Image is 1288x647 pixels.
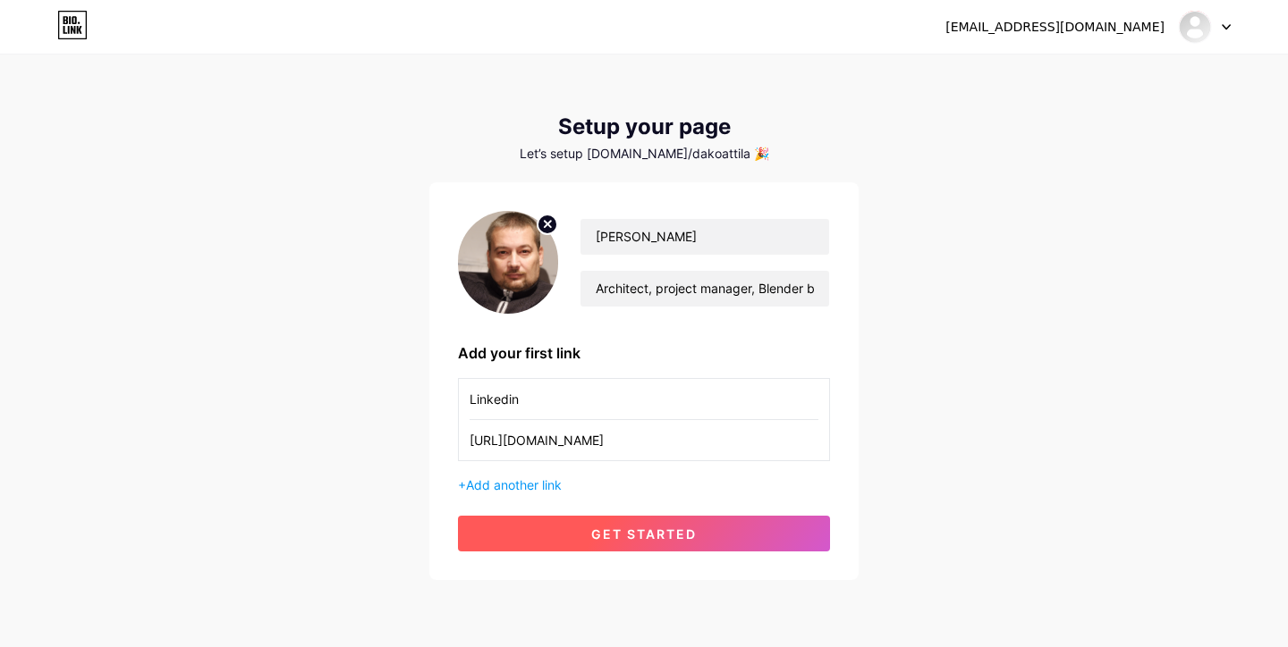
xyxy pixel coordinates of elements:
[458,342,830,364] div: Add your first link
[458,475,830,494] div: +
[470,420,818,460] input: URL (https://instagram.com/yourname)
[458,211,558,314] img: profile pic
[580,219,829,255] input: Your name
[458,516,830,551] button: get started
[1178,10,1212,44] img: dakoattila
[591,526,697,542] span: get started
[429,114,859,139] div: Setup your page
[580,271,829,307] input: bio
[429,147,859,161] div: Let’s setup [DOMAIN_NAME]/dakoattila 🎉
[466,477,562,492] span: Add another link
[945,18,1165,37] div: [EMAIL_ADDRESS][DOMAIN_NAME]
[470,379,818,419] input: Link name (My Instagram)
